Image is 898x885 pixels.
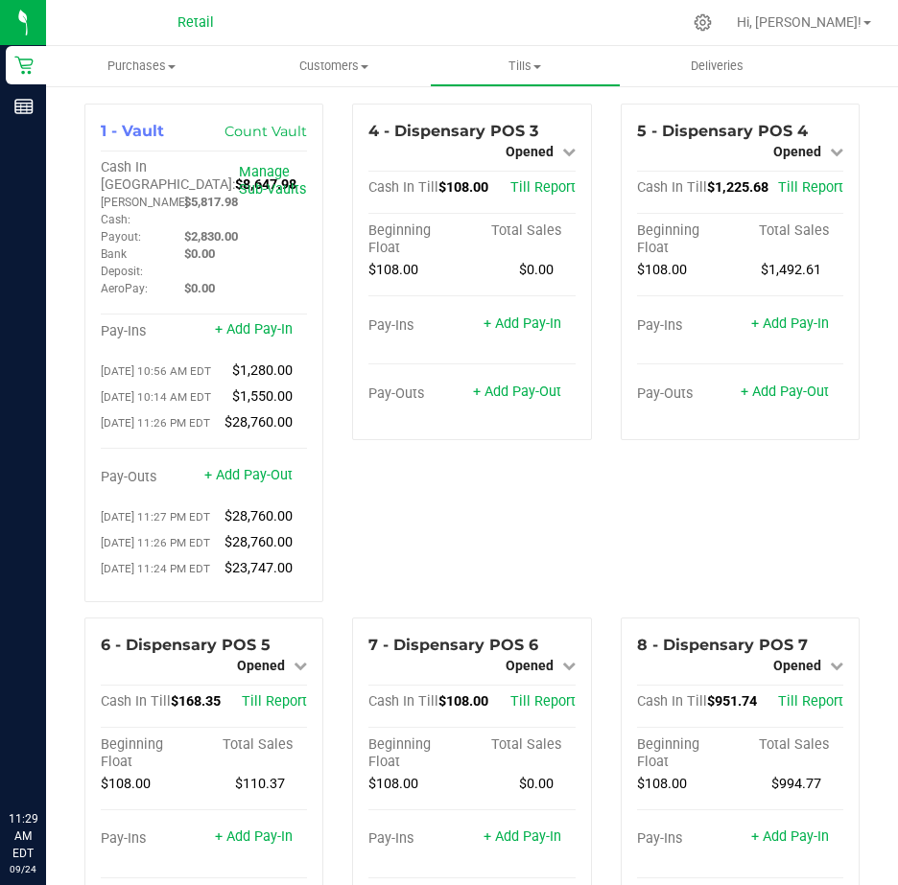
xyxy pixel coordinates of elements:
[238,46,430,86] a: Customers
[101,323,204,340] div: Pay-Ins
[101,510,210,524] span: [DATE] 11:27 PM EDT
[761,262,821,278] span: $1,492.61
[637,317,741,335] div: Pay-Ins
[637,636,808,654] span: 8 - Dispensary POS 7
[19,732,77,789] iframe: Resource center
[430,46,622,86] a: Tills
[665,58,769,75] span: Deliveries
[773,144,821,159] span: Opened
[637,736,741,771] div: Beginning Float
[239,164,306,198] a: Manage Sub-Vaults
[237,658,285,673] span: Opened
[637,179,707,196] span: Cash In Till
[510,179,576,196] a: Till Report
[472,222,576,240] div: Total Sales
[101,736,204,771] div: Beginning Float
[368,179,438,196] span: Cash In Till
[184,281,215,295] span: $0.00
[9,810,37,862] p: 11:29 AM EDT
[472,736,576,754] div: Total Sales
[707,693,757,710] span: $951.74
[484,315,561,332] a: + Add Pay-In
[232,362,293,379] span: $1,280.00
[242,693,307,710] a: Till Report
[438,693,488,710] span: $108.00
[101,196,188,226] span: [PERSON_NAME] Cash:
[46,46,238,86] a: Purchases
[506,658,554,673] span: Opened
[368,262,418,278] span: $108.00
[101,416,210,430] span: [DATE] 11:26 PM EDT
[431,58,621,75] span: Tills
[368,776,418,792] span: $108.00
[14,56,34,75] inline-svg: Retail
[741,384,829,400] a: + Add Pay-Out
[510,693,576,710] span: Till Report
[740,222,843,240] div: Total Sales
[637,222,741,257] div: Beginning Float
[637,262,687,278] span: $108.00
[101,693,171,710] span: Cash In Till
[101,390,211,404] span: [DATE] 10:14 AM EDT
[473,384,561,400] a: + Add Pay-Out
[101,282,148,295] span: AeroPay:
[368,736,472,771] div: Beginning Float
[171,693,221,710] span: $168.35
[184,195,238,209] span: $5,817.98
[101,247,143,278] span: Bank Deposit:
[368,222,472,257] div: Beginning Float
[101,469,204,486] div: Pay-Outs
[204,736,308,754] div: Total Sales
[368,830,472,848] div: Pay-Ins
[637,122,808,140] span: 5 - Dispensary POS 4
[184,229,238,244] span: $2,830.00
[637,776,687,792] span: $108.00
[519,776,554,792] span: $0.00
[101,562,210,575] span: [DATE] 11:24 PM EDT
[740,736,843,754] div: Total Sales
[235,176,296,193] span: $8,647.98
[101,776,151,792] span: $108.00
[637,830,741,848] div: Pay-Ins
[215,828,293,845] a: + Add Pay-In
[101,159,235,193] span: Cash In [GEOGRAPHIC_DATA]:
[204,467,293,483] a: + Add Pay-Out
[239,58,429,75] span: Customers
[778,179,843,196] a: Till Report
[707,179,768,196] span: $1,225.68
[771,776,821,792] span: $994.77
[637,385,741,403] div: Pay-Outs
[101,230,141,244] span: Payout:
[621,46,813,86] a: Deliveries
[751,315,829,332] a: + Add Pay-In
[9,862,37,876] p: 09/24
[438,179,488,196] span: $108.00
[506,144,554,159] span: Opened
[737,14,862,30] span: Hi, [PERSON_NAME]!
[751,828,829,845] a: + Add Pay-In
[101,364,211,378] span: [DATE] 10:56 AM EDT
[519,262,554,278] span: $0.00
[368,317,472,335] div: Pay-Ins
[101,636,271,654] span: 6 - Dispensary POS 5
[368,385,472,403] div: Pay-Outs
[484,828,561,845] a: + Add Pay-In
[177,14,214,31] span: Retail
[637,693,707,710] span: Cash In Till
[235,776,285,792] span: $110.37
[14,97,34,116] inline-svg: Reports
[101,830,204,848] div: Pay-Ins
[368,636,538,654] span: 7 - Dispensary POS 6
[101,536,210,549] span: [DATE] 11:26 PM EDT
[224,508,293,524] span: $28,760.00
[184,246,215,261] span: $0.00
[778,693,843,710] a: Till Report
[101,122,164,140] span: 1 - Vault
[46,58,238,75] span: Purchases
[773,658,821,673] span: Opened
[224,560,293,576] span: $23,747.00
[224,414,293,431] span: $28,760.00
